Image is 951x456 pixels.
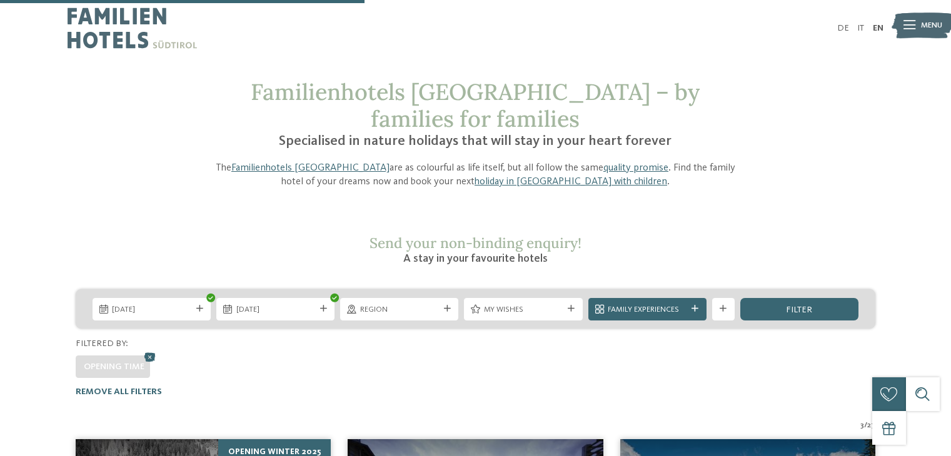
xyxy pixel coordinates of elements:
span: filter [786,305,812,314]
a: quality promise [603,163,668,173]
span: Remove all filters [76,387,162,396]
p: The are as colourful as life itself, but all follow the same . Find the family hotel of your drea... [208,161,743,189]
span: 3 [860,420,864,431]
span: Menu [921,20,942,31]
span: Region [360,304,439,315]
a: IT [857,24,864,32]
span: A stay in your favourite hotels [403,253,548,264]
span: Family Experiences [608,304,687,315]
span: Opening time [84,362,144,371]
span: Specialised in nature holidays that will stay in your heart forever [279,134,672,148]
span: Send your non-binding enquiry! [370,234,581,252]
span: Filtered by: [76,339,128,348]
a: Familienhotels [GEOGRAPHIC_DATA] [231,163,390,173]
span: [DATE] [112,304,191,315]
span: My wishes [484,304,563,315]
span: 27 [867,420,875,431]
a: DE [837,24,849,32]
a: holiday in [GEOGRAPHIC_DATA] with children [475,177,667,187]
a: EN [873,24,883,32]
span: Familienhotels [GEOGRAPHIC_DATA] – by families for families [251,77,700,133]
span: / [864,420,867,431]
span: [DATE] [236,304,315,315]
